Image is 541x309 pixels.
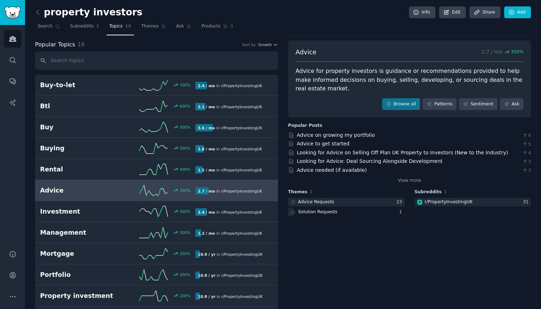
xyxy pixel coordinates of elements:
[221,273,263,278] span: r/ PropertyInvestingUK
[40,165,118,174] h2: Rental
[221,168,262,172] span: r/ PropertyInvestingUK
[298,199,334,205] div: Advice Requests
[523,199,531,205] div: 31
[35,51,278,70] input: Search topics
[180,167,190,172] div: 400 %
[522,150,531,156] span: 4
[258,42,272,47] span: Growth
[195,124,265,131] div: in
[198,210,215,214] b: 2.4 / mo
[109,23,122,30] span: Topics
[221,294,263,299] span: r/ PropertyInvestingUK
[198,231,215,235] b: 1.2 / mo
[35,21,63,35] a: Search
[174,21,194,35] a: Ask
[288,208,405,217] a: Solution Requests1
[481,48,523,57] p: 2.7 / mo
[415,198,531,207] a: PropertyInvestingUKr/PropertyInvestingUK31
[459,98,497,110] a: Sentiment
[195,103,265,110] div: in
[35,96,278,117] a: Btl600%2.1 / moin r/PropertyInvestingUK
[221,231,262,235] span: r/ PropertyInvestingUK
[176,23,184,30] span: Ask
[198,273,215,278] b: 10.9 / yr
[396,199,405,205] div: 23
[40,186,118,195] h2: Advice
[70,23,94,30] span: Subreddits
[198,252,215,256] b: 10.9 / yr
[195,166,265,174] div: in
[522,168,531,174] span: 3
[35,180,278,201] a: Advice350%2.7 / moin r/PropertyInvestingUK
[425,199,473,205] div: r/ PropertyInvestingUK
[199,21,236,35] a: Products1
[195,250,265,258] div: in
[221,252,263,256] span: r/ PropertyInvestingUK
[180,146,190,151] div: 500 %
[221,84,262,88] span: r/ PropertyInvestingUK
[195,145,265,153] div: in
[399,209,405,215] div: 1
[180,272,190,277] div: 200 %
[35,243,278,264] a: Mortgage200%10.9 / yrin r/PropertyInvestingUK
[382,98,420,110] a: Browse all
[195,82,265,89] div: in
[4,6,21,19] img: GummySearch logo
[198,294,215,299] b: 10.9 / yr
[198,126,215,130] b: 3.6 / mo
[288,189,307,195] span: Themes
[125,23,131,30] span: 16
[40,270,118,279] h2: Portfolio
[511,49,523,55] span: 350 %
[195,271,265,279] div: in
[180,230,190,235] div: 300 %
[40,291,118,300] h2: Property investment
[198,147,215,151] b: 1.8 / mo
[221,189,262,193] span: r/ PropertyInvestingUK
[40,249,118,258] h2: Mortgage
[141,23,159,30] span: Themes
[195,293,265,300] div: in
[522,141,531,148] span: 5
[35,222,278,243] a: Management300%1.2 / moin r/PropertyInvestingUK
[180,209,190,214] div: 300 %
[107,21,133,35] a: Topics16
[180,125,190,130] div: 500 %
[40,123,118,132] h2: Buy
[297,158,443,164] a: Looking for Advice: Deal Sourcing Alongside Development
[180,104,190,109] div: 600 %
[522,159,531,165] span: 3
[40,102,118,111] h2: Btl
[40,228,118,237] h2: Management
[398,178,421,184] a: View more
[195,208,265,216] div: in
[296,67,523,93] div: Advice for property investors is guidance or recommendations provided to help make informed decis...
[198,189,215,193] b: 2.7 / mo
[297,132,375,138] a: Advice on growing my portfolio
[68,21,102,35] a: Subreddits1
[522,133,531,139] span: 6
[288,198,405,207] a: Advice Requests23
[288,123,322,129] div: Popular Posts
[35,117,278,138] a: Buy500%3.6 / moin r/PropertyInvestingUK
[40,207,118,216] h2: Investment
[201,23,220,30] span: Products
[195,187,265,195] div: in
[180,83,190,88] div: 700 %
[444,189,447,194] span: 1
[35,138,278,159] a: Buying500%1.8 / moin r/PropertyInvestingUK
[417,200,422,205] img: PropertyInvestingUK
[35,159,278,180] a: Rental400%1.5 / moin r/PropertyInvestingUK
[198,84,215,88] b: 2.4 / mo
[35,264,278,285] a: Portfolio200%10.9 / yrin r/PropertyInvestingUK
[35,285,278,306] a: Property investment200%10.9 / yrin r/PropertyInvestingUK
[221,147,262,151] span: r/ PropertyInvestingUK
[310,189,313,194] span: 2
[180,251,190,256] div: 200 %
[78,41,85,48] span: 16
[40,81,118,90] h2: Buy-to-let
[221,210,262,214] span: r/ PropertyInvestingUK
[297,167,367,173] a: Advice needed (if available)
[423,98,456,110] a: Patterns
[35,201,278,222] a: Investment300%2.4 / moin r/PropertyInvestingUK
